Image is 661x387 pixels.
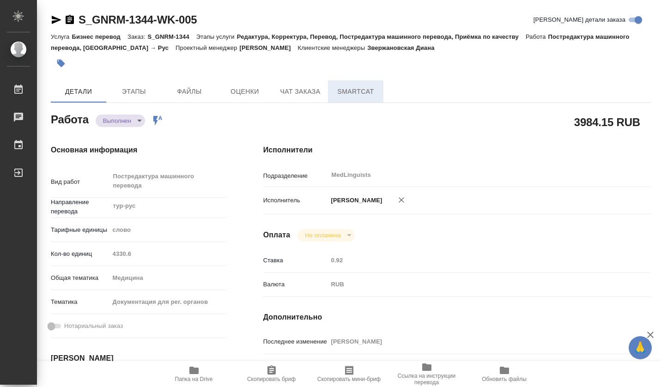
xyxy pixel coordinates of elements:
[466,361,543,387] button: Обновить файлы
[79,13,197,26] a: S_GNRM-1344-WK-005
[328,277,619,292] div: RUB
[367,44,441,51] p: Звержановская Диана
[263,280,328,289] p: Валюта
[56,86,101,97] span: Детали
[328,254,619,267] input: Пустое поле
[51,353,226,364] h4: [PERSON_NAME]
[51,297,109,307] p: Тематика
[263,171,328,181] p: Подразделение
[240,44,298,51] p: [PERSON_NAME]
[278,86,322,97] span: Чат заказа
[223,86,267,97] span: Оценки
[100,117,134,125] button: Выполнен
[51,249,109,259] p: Кол-во единиц
[175,376,213,382] span: Папка на Drive
[176,44,239,51] p: Проектный менеджер
[112,86,156,97] span: Этапы
[394,373,460,386] span: Ссылка на инструкции перевода
[51,33,72,40] p: Услуга
[310,361,388,387] button: Скопировать мини-бриф
[263,196,328,205] p: Исполнитель
[51,110,89,127] h2: Работа
[96,115,145,127] div: Выполнен
[629,336,652,359] button: 🙏
[388,361,466,387] button: Ссылка на инструкции перевода
[109,222,226,238] div: слово
[526,33,548,40] p: Работа
[328,335,619,348] input: Пустое поле
[51,225,109,235] p: Тарифные единицы
[51,198,109,216] p: Направление перевода
[297,229,354,242] div: Выполнен
[302,231,343,239] button: Не оплачена
[51,177,109,187] p: Вид работ
[237,33,526,40] p: Редактура, Корректура, Перевод, Постредактура машинного перевода, Приёмка по качеству
[51,53,71,73] button: Добавить тэг
[109,270,226,286] div: Медицина
[263,145,651,156] h4: Исполнители
[391,190,412,210] button: Удалить исполнителя
[51,14,62,25] button: Скопировать ссылку для ЯМессенджера
[482,376,527,382] span: Обновить файлы
[334,86,378,97] span: SmartCat
[247,376,296,382] span: Скопировать бриф
[233,361,310,387] button: Скопировать бриф
[64,14,75,25] button: Скопировать ссылку
[109,247,226,260] input: Пустое поле
[51,273,109,283] p: Общая тематика
[51,145,226,156] h4: Основная информация
[574,114,640,130] h2: 3984.15 RUB
[263,312,651,323] h4: Дополнительно
[147,33,196,40] p: S_GNRM-1344
[534,15,625,24] span: [PERSON_NAME] детали заказа
[109,294,226,310] div: Документация для рег. органов
[127,33,147,40] p: Заказ:
[72,33,127,40] p: Бизнес перевод
[632,338,648,357] span: 🙏
[155,361,233,387] button: Папка на Drive
[317,376,381,382] span: Скопировать мини-бриф
[297,44,367,51] p: Клиентские менеджеры
[263,256,328,265] p: Ставка
[263,337,328,346] p: Последнее изменение
[263,230,291,241] h4: Оплата
[64,321,123,331] span: Нотариальный заказ
[167,86,212,97] span: Файлы
[196,33,237,40] p: Этапы услуги
[328,196,382,205] p: [PERSON_NAME]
